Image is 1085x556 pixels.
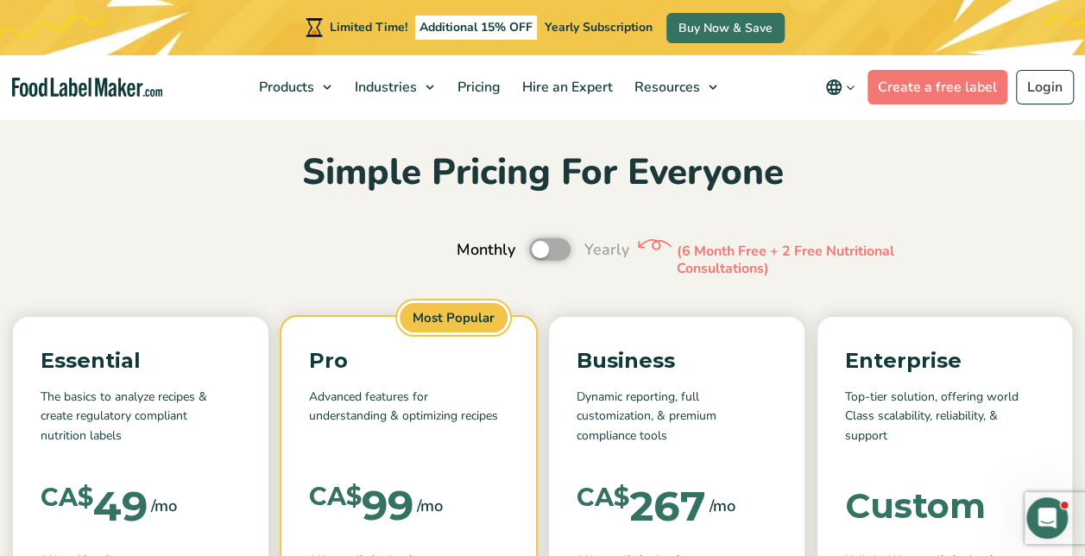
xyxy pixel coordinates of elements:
[452,78,502,97] span: Pricing
[666,13,785,43] a: Buy Now & Save
[577,388,777,445] p: Dynamic reporting, full customization, & premium compliance tools
[309,484,413,526] div: 99
[350,78,419,97] span: Industries
[330,19,407,35] span: Limited Time!
[845,388,1045,445] p: Top-tier solution, offering world Class scalability, reliability, & support
[1016,70,1074,104] a: Login
[577,344,777,377] p: Business
[397,300,510,336] span: Most Popular
[41,344,241,377] p: Essential
[629,78,702,97] span: Resources
[41,485,93,510] span: CA$
[1026,497,1068,539] iframe: Intercom live chat
[415,16,537,40] span: Additional 15% OFF
[309,484,362,509] span: CA$
[249,55,340,119] a: Products
[577,485,706,527] div: 267
[845,344,1045,377] p: Enterprise
[417,494,443,518] span: /mo
[254,78,316,97] span: Products
[867,70,1007,104] a: Create a free label
[512,55,620,119] a: Hire an Expert
[584,238,629,262] span: Yearly
[13,149,1072,197] h2: Simple Pricing For Everyone
[677,243,936,279] p: (6 Month Free + 2 Free Nutritional Consultations)
[710,494,735,518] span: /mo
[151,494,177,518] span: /mo
[845,489,986,523] div: Custom
[457,238,515,262] span: Monthly
[41,485,148,527] div: 49
[41,388,241,445] p: The basics to analyze recipes & create regulatory compliant nutrition labels
[309,344,509,377] p: Pro
[447,55,508,119] a: Pricing
[517,78,615,97] span: Hire an Expert
[529,238,571,261] label: Toggle
[545,19,653,35] span: Yearly Subscription
[624,55,726,119] a: Resources
[344,55,443,119] a: Industries
[577,485,629,510] span: CA$
[309,388,509,445] p: Advanced features for understanding & optimizing recipes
